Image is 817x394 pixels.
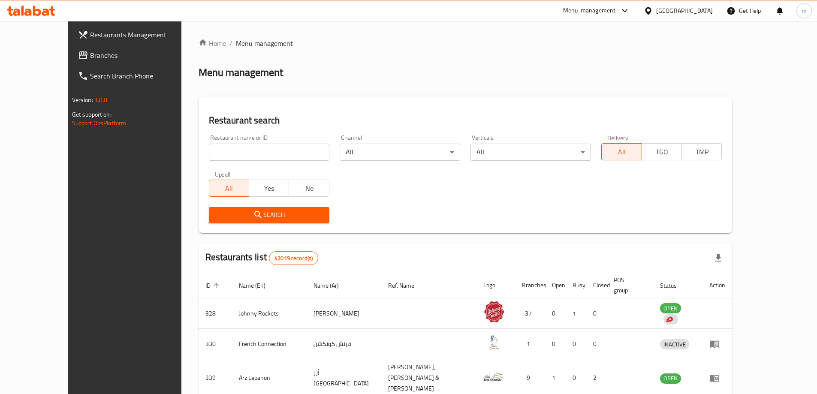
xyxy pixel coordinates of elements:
nav: breadcrumb [199,38,733,48]
span: Name (Ar) [314,280,350,291]
span: Menu management [236,38,293,48]
li: / [229,38,232,48]
span: m [802,6,807,15]
th: Branches [515,272,545,298]
td: 1 [566,298,586,329]
span: Restaurants Management [90,30,197,40]
img: Arz Lebanon [483,366,505,387]
td: 0 [545,329,566,359]
span: 1.0.0 [94,94,108,105]
div: All [340,144,460,161]
div: [GEOGRAPHIC_DATA] [656,6,713,15]
a: Restaurants Management [71,24,204,45]
th: Action [702,272,732,298]
th: Logo [476,272,515,298]
span: Get support on: [72,109,112,120]
button: All [601,143,642,160]
span: Search Branch Phone [90,71,197,81]
img: delivery hero logo [665,316,673,323]
td: 0 [586,329,607,359]
label: Delivery [607,135,629,141]
td: 0 [545,298,566,329]
div: Total records count [269,251,318,265]
span: No [292,182,326,195]
span: Ref. Name [388,280,425,291]
span: OPEN [660,373,681,383]
div: Menu-management [563,6,616,16]
span: Version: [72,94,93,105]
div: All [470,144,591,161]
td: 328 [199,298,232,329]
span: TMP [685,146,718,158]
a: Branches [71,45,204,66]
td: 37 [515,298,545,329]
span: INACTIVE [660,340,689,349]
span: OPEN [660,304,681,313]
a: Home [199,38,226,48]
label: Upsell [215,171,231,177]
h2: Restaurants list [205,251,319,265]
td: 330 [199,329,232,359]
span: ID [205,280,222,291]
span: 42019 record(s) [269,254,318,262]
td: 0 [586,298,607,329]
div: Menu [709,373,725,383]
button: No [289,180,329,197]
th: Closed [586,272,607,298]
div: Indicates that the vendor menu management has been moved to DH Catalog service [663,314,678,325]
a: Search Branch Phone [71,66,204,86]
img: Johnny Rockets [483,301,505,322]
div: Menu [709,339,725,349]
span: Branches [90,50,197,60]
img: French Connection [483,331,505,353]
td: French Connection [232,329,307,359]
span: POS group [614,275,643,295]
span: All [605,146,638,158]
button: TGO [642,143,682,160]
h2: Menu management [199,66,283,79]
button: TMP [681,143,722,160]
span: Search [216,210,323,220]
a: Support.OpsPlatform [72,117,127,129]
div: OPEN [660,303,681,313]
td: [PERSON_NAME] [307,298,381,329]
span: Name (En) [239,280,277,291]
h2: Restaurant search [209,114,722,127]
div: INACTIVE [660,339,689,349]
th: Open [545,272,566,298]
button: Yes [249,180,289,197]
button: Search [209,207,329,223]
span: Status [660,280,688,291]
span: Yes [253,182,286,195]
td: فرنش كونكشن [307,329,381,359]
input: Search for restaurant name or ID.. [209,144,329,161]
th: Busy [566,272,586,298]
span: TGO [645,146,678,158]
td: 0 [566,329,586,359]
td: 1 [515,329,545,359]
span: All [213,182,246,195]
div: Export file [708,248,729,268]
button: All [209,180,249,197]
td: Johnny Rockets [232,298,307,329]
